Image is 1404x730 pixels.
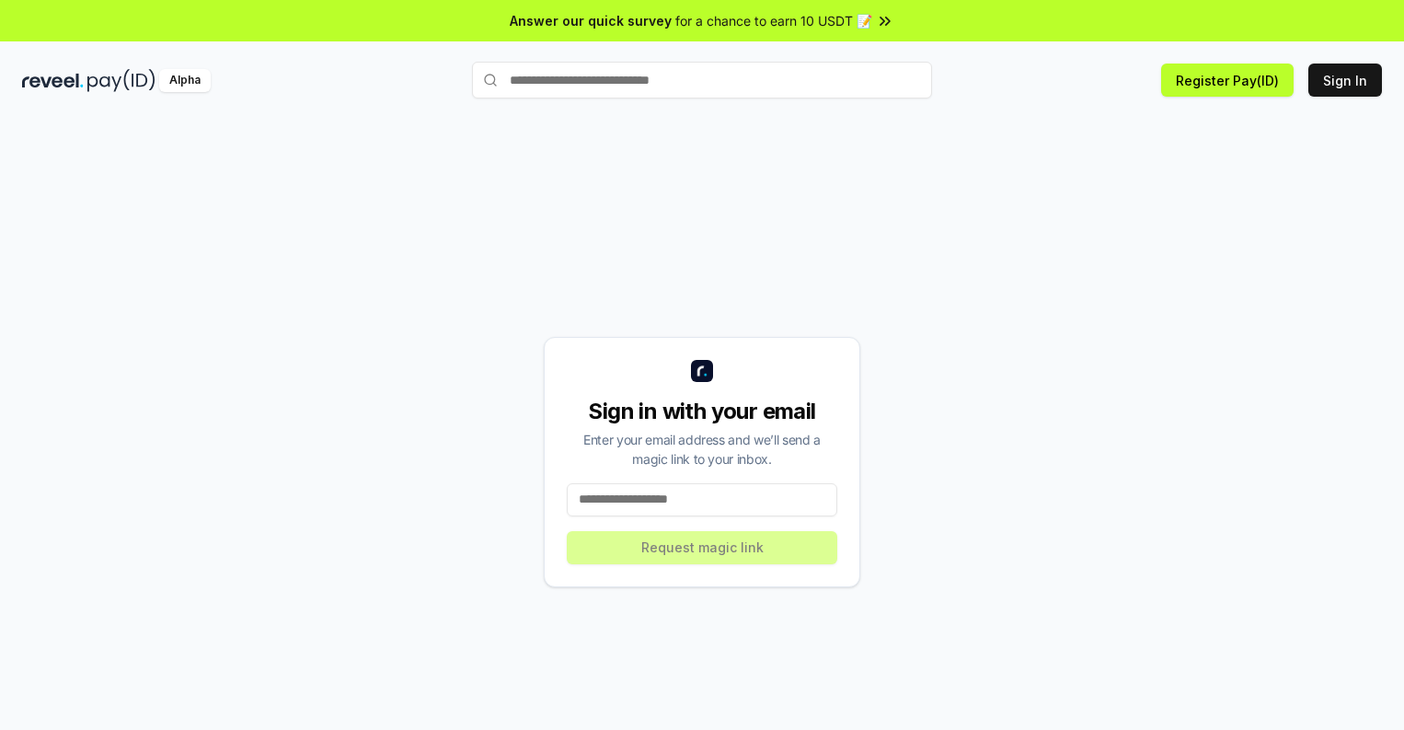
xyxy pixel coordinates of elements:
div: Alpha [159,69,211,92]
div: Sign in with your email [567,397,837,426]
button: Sign In [1308,64,1382,97]
span: for a chance to earn 10 USDT 📝 [675,11,872,30]
div: Enter your email address and we’ll send a magic link to your inbox. [567,430,837,469]
button: Register Pay(ID) [1161,64,1294,97]
img: pay_id [87,69,155,92]
img: reveel_dark [22,69,84,92]
img: logo_small [691,360,713,382]
span: Answer our quick survey [510,11,672,30]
